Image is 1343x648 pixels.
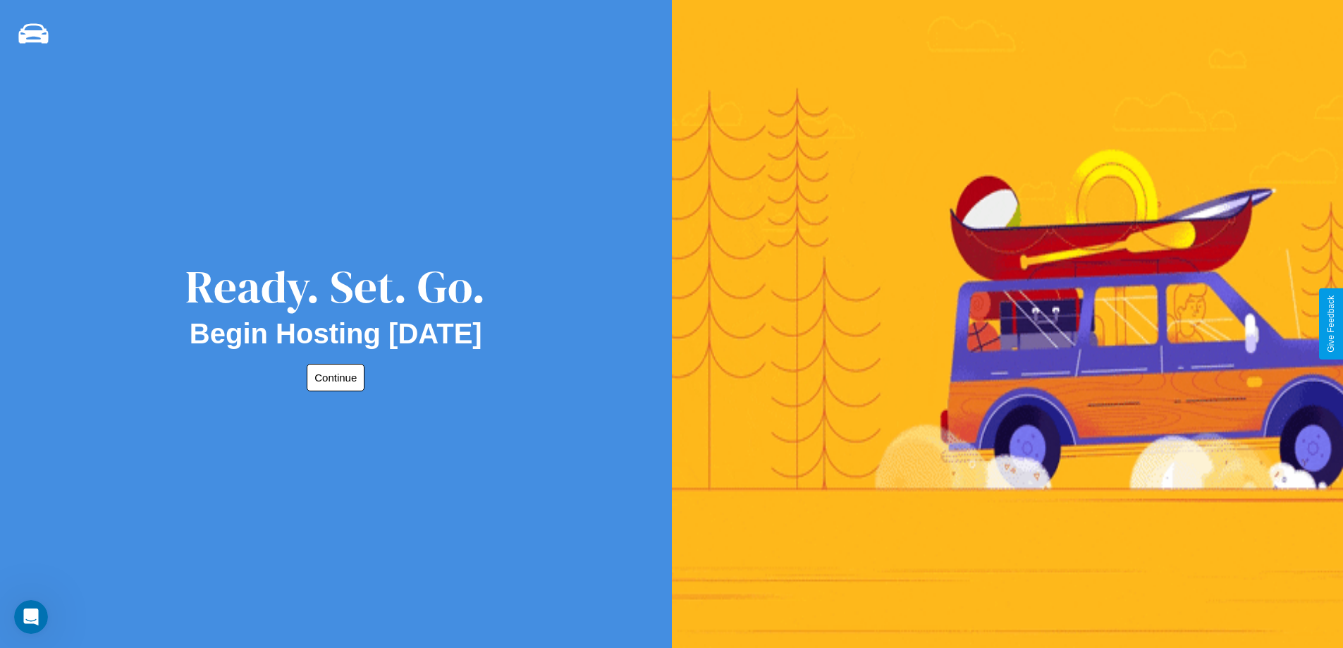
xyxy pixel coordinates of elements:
[1326,295,1336,353] div: Give Feedback
[307,364,364,391] button: Continue
[190,318,482,350] h2: Begin Hosting [DATE]
[185,255,486,318] div: Ready. Set. Go.
[14,600,48,634] iframe: Intercom live chat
